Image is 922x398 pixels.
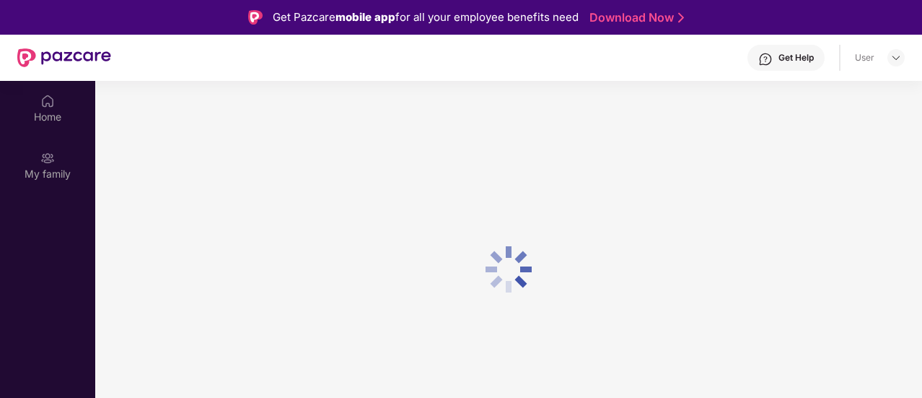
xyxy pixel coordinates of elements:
[40,151,55,165] img: svg+xml;base64,PHN2ZyB3aWR0aD0iMjAiIGhlaWdodD0iMjAiIHZpZXdCb3g9IjAgMCAyMCAyMCIgZmlsbD0ibm9uZSIgeG...
[678,10,684,25] img: Stroke
[589,10,680,25] a: Download Now
[778,52,814,64] div: Get Help
[17,48,111,67] img: New Pazcare Logo
[40,94,55,108] img: svg+xml;base64,PHN2ZyBpZD0iSG9tZSIgeG1sbnM9Imh0dHA6Ly93d3cudzMub3JnLzIwMDAvc3ZnIiB3aWR0aD0iMjAiIG...
[248,10,263,25] img: Logo
[855,52,874,64] div: User
[335,10,395,24] strong: mobile app
[758,52,773,66] img: svg+xml;base64,PHN2ZyBpZD0iSGVscC0zMngzMiIgeG1sbnM9Imh0dHA6Ly93d3cudzMub3JnLzIwMDAvc3ZnIiB3aWR0aD...
[273,9,579,26] div: Get Pazcare for all your employee benefits need
[890,52,902,64] img: svg+xml;base64,PHN2ZyBpZD0iRHJvcGRvd24tMzJ4MzIiIHhtbG5zPSJodHRwOi8vd3d3LnczLm9yZy8yMDAwL3N2ZyIgd2...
